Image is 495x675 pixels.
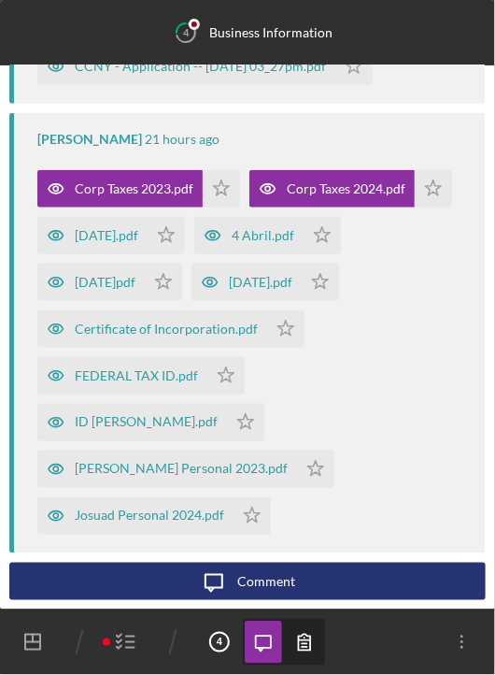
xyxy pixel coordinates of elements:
[75,415,218,430] div: ID [PERSON_NAME].pdf
[75,181,193,196] div: Corp Taxes 2023.pdf
[209,25,332,40] div: Business Information
[37,217,185,254] button: [DATE].pdf
[191,264,339,301] button: [DATE].pdf
[145,132,219,147] time: 2025-08-19 19:29
[75,462,288,477] div: [PERSON_NAME] Personal 2023.pdf
[194,217,341,254] button: 4 Abril.pdf
[37,357,245,395] button: FEDERAL TAX ID.pdf
[229,275,292,290] div: [DATE].pdf
[75,322,258,337] div: Certificate of Incorporation.pdf
[287,181,405,196] div: Corp Taxes 2024.pdf
[37,48,373,85] button: CCNY - Application -- [DATE] 03_27pm.pdf
[75,275,135,290] div: [DATE]pdf
[37,497,271,535] button: Josuad Personal 2024.pdf
[217,637,223,648] tspan: 4
[249,170,452,208] button: Corp Taxes 2024.pdf
[37,264,182,301] button: [DATE]pdf
[37,170,240,208] button: Corp Taxes 2023.pdf
[75,368,198,383] div: FEDERAL TAX ID.pdf
[9,563,486,600] button: Comment
[37,451,334,488] button: [PERSON_NAME] Personal 2023.pdf
[37,132,142,147] div: [PERSON_NAME]
[237,563,295,600] div: Comment
[75,59,326,74] div: CCNY - Application -- [DATE] 03_27pm.pdf
[232,228,294,243] div: 4 Abril.pdf
[75,228,138,243] div: [DATE].pdf
[183,26,190,38] tspan: 4
[37,310,304,348] button: Certificate of Incorporation.pdf
[75,509,224,524] div: Josuad Personal 2024.pdf
[37,404,264,441] button: ID [PERSON_NAME].pdf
